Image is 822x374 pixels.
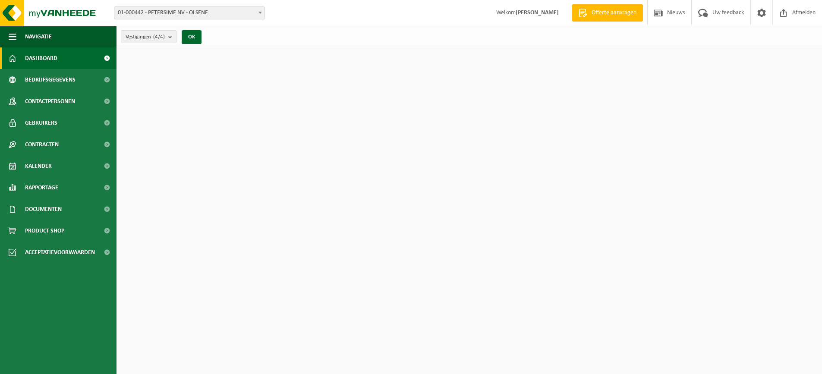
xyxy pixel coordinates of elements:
[25,47,57,69] span: Dashboard
[25,198,62,220] span: Documenten
[25,177,58,198] span: Rapportage
[25,91,75,112] span: Contactpersonen
[589,9,639,17] span: Offerte aanvragen
[114,7,265,19] span: 01-000442 - PETERSIME NV - OLSENE
[126,31,165,44] span: Vestigingen
[516,9,559,16] strong: [PERSON_NAME]
[25,242,95,263] span: Acceptatievoorwaarden
[25,69,76,91] span: Bedrijfsgegevens
[182,30,202,44] button: OK
[153,34,165,40] count: (4/4)
[25,112,57,134] span: Gebruikers
[25,26,52,47] span: Navigatie
[25,220,64,242] span: Product Shop
[25,134,59,155] span: Contracten
[121,30,176,43] button: Vestigingen(4/4)
[114,6,265,19] span: 01-000442 - PETERSIME NV - OLSENE
[572,4,643,22] a: Offerte aanvragen
[25,155,52,177] span: Kalender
